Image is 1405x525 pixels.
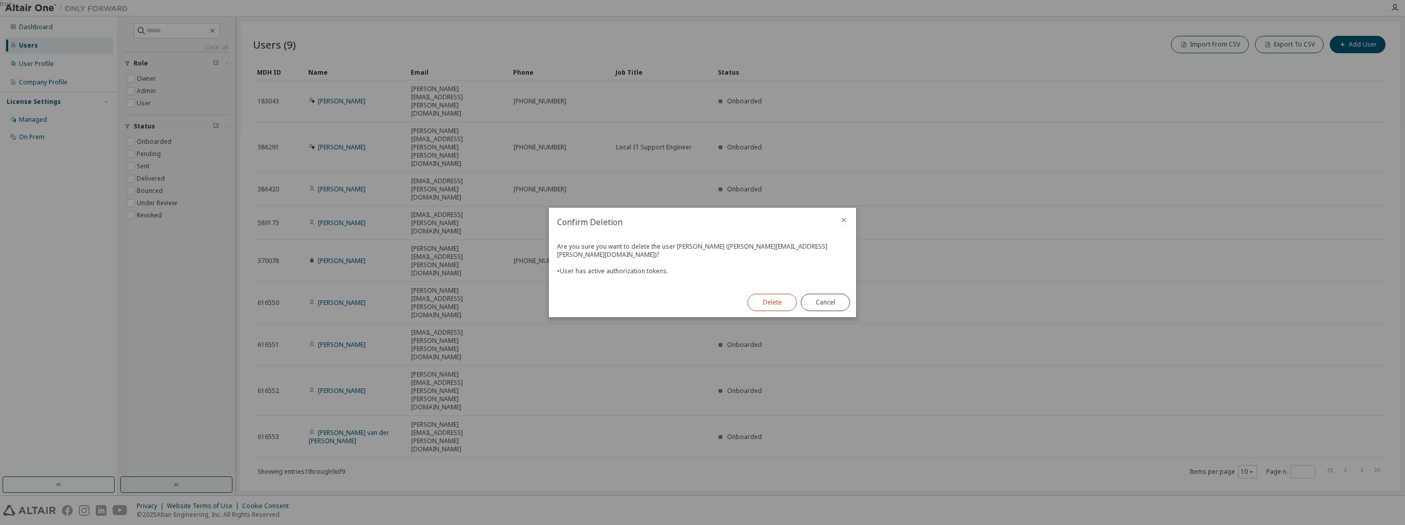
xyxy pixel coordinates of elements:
[801,294,850,311] button: Cancel
[549,208,832,236] h2: Confirm Deletion
[557,267,844,275] div: • User has active authorization tokens.
[748,294,797,311] button: Delete
[840,216,848,224] button: close
[557,242,827,259] span: Are you sure you want to delete the user [PERSON_NAME] ([PERSON_NAME][EMAIL_ADDRESS][PERSON_NAME]...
